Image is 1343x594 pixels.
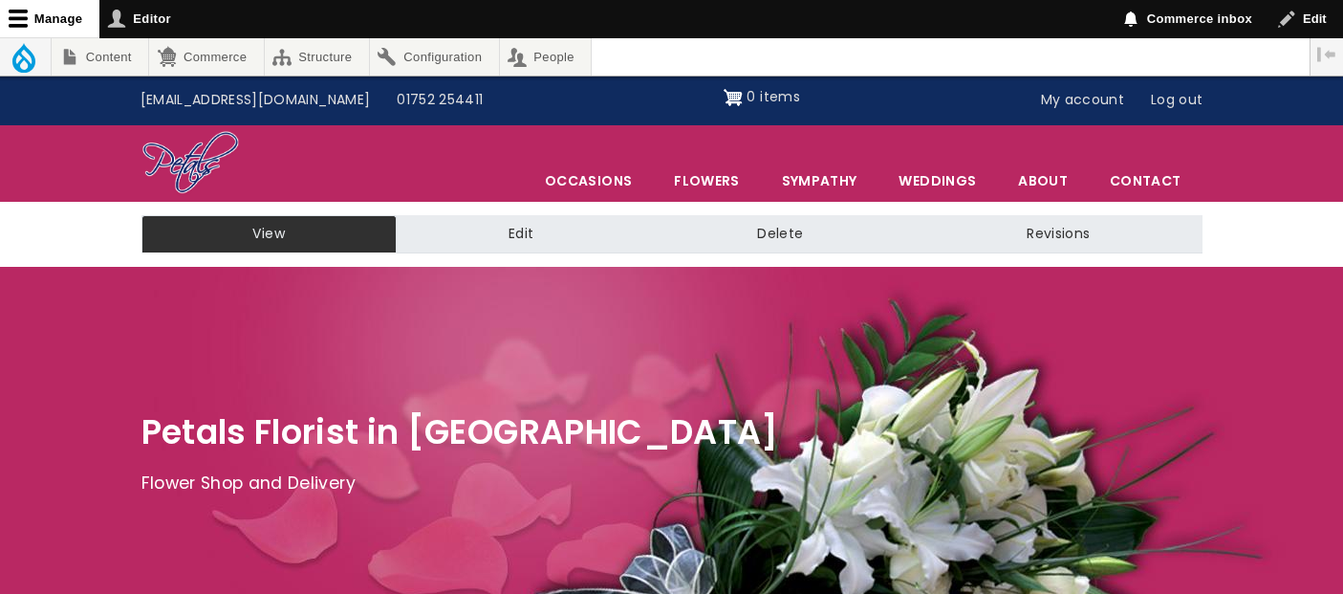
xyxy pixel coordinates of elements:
a: [EMAIL_ADDRESS][DOMAIN_NAME] [127,82,384,119]
a: Revisions [915,215,1202,253]
a: Structure [265,38,369,76]
img: Home [141,130,240,197]
button: Vertical orientation [1311,38,1343,71]
a: People [500,38,592,76]
span: Weddings [878,161,996,201]
a: Content [52,38,148,76]
a: 01752 254411 [383,82,496,119]
a: Flowers [654,161,759,201]
a: My account [1028,82,1138,119]
span: 0 items [747,87,799,106]
a: Commerce [149,38,263,76]
span: Occasions [525,161,652,201]
a: View [141,215,397,253]
a: Shopping cart 0 items [724,82,800,113]
img: Shopping cart [724,82,743,113]
a: Log out [1137,82,1216,119]
a: Edit [397,215,645,253]
a: About [998,161,1088,201]
nav: Tabs [127,215,1217,253]
a: Delete [645,215,915,253]
a: Sympathy [762,161,877,201]
a: Contact [1090,161,1201,201]
p: Flower Shop and Delivery [141,470,1202,498]
a: Configuration [370,38,499,76]
span: Petals Florist in [GEOGRAPHIC_DATA] [141,408,779,455]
